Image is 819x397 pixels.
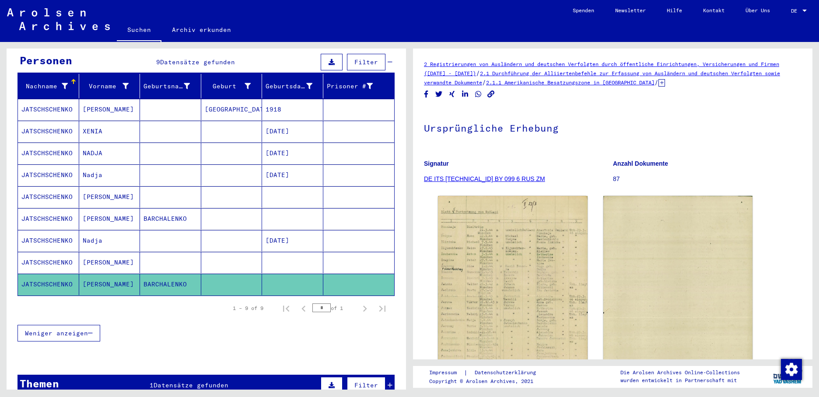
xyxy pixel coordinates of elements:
div: Geburt‏ [205,82,251,91]
p: wurden entwickelt in Partnerschaft mit [620,376,740,384]
b: Signatur [424,160,449,167]
button: Share on LinkedIn [461,89,470,100]
mat-header-cell: Geburt‏ [201,74,262,98]
mat-cell: JATSCHSCHENKO [18,230,79,251]
mat-cell: [DATE] [262,230,323,251]
b: Anzahl Dokumente [613,160,668,167]
a: 2.1 Durchführung der Alliiertenbefehle zur Erfassung von Ausländern und deutschen Verfolgten sowi... [424,70,780,86]
mat-cell: JATSCHSCHENKO [18,186,79,208]
mat-cell: Nadja [79,164,140,186]
a: DE ITS [TECHNICAL_ID] BY 099 6 RUS ZM [424,175,545,182]
span: Filter [354,58,378,66]
span: DE [791,8,801,14]
a: Datenschutzerklärung [468,368,546,377]
mat-cell: JATSCHSCHENKO [18,99,79,120]
button: First page [277,299,295,317]
div: Themen [20,376,59,391]
mat-cell: NADJA [79,143,140,164]
mat-cell: JATSCHSCHENKO [18,208,79,230]
div: Prisoner # [327,79,384,93]
mat-cell: BARCHALENKO [140,274,201,295]
mat-header-cell: Nachname [18,74,79,98]
button: Weniger anzeigen [17,325,100,341]
span: / [482,78,486,86]
p: Die Arolsen Archives Online-Collections [620,369,740,376]
div: Geburt‏ [205,79,262,93]
mat-cell: [DATE] [262,121,323,142]
button: Previous page [295,299,312,317]
mat-cell: Nadja [79,230,140,251]
span: 1 [150,381,154,389]
div: Nachname [21,82,68,91]
mat-cell: [PERSON_NAME] [79,99,140,120]
mat-cell: [DATE] [262,164,323,186]
mat-header-cell: Geburtsdatum [262,74,323,98]
mat-header-cell: Vorname [79,74,140,98]
mat-cell: 1918 [262,99,323,120]
button: Next page [356,299,374,317]
div: Geburtsname [143,79,201,93]
div: | [429,368,546,377]
button: Copy link [486,89,496,100]
div: Vorname [83,79,140,93]
h1: Ursprüngliche Erhebung [424,108,801,146]
mat-cell: JATSCHSCHENKO [18,252,79,273]
p: 87 [613,174,801,184]
mat-cell: [PERSON_NAME] [79,186,140,208]
mat-cell: XENIA [79,121,140,142]
a: Suchen [117,19,161,42]
button: Share on WhatsApp [474,89,483,100]
mat-cell: BARCHALENKO [140,208,201,230]
mat-cell: [PERSON_NAME] [79,252,140,273]
button: Last page [374,299,391,317]
div: Nachname [21,79,79,93]
button: Filter [347,377,385,394]
div: of 1 [312,304,356,312]
mat-cell: [PERSON_NAME] [79,274,140,295]
div: Prisoner # [327,82,373,91]
p: Copyright © Arolsen Archives, 2021 [429,377,546,385]
a: 2 Registrierungen von Ausländern und deutschen Verfolgten durch öffentliche Einrichtungen, Versic... [424,61,779,77]
mat-cell: [PERSON_NAME] [79,208,140,230]
div: Geburtsdatum [266,82,312,91]
span: Filter [354,381,378,389]
a: Impressum [429,368,464,377]
img: Arolsen_neg.svg [7,8,110,30]
span: / [476,69,480,77]
div: Geburtsname [143,82,190,91]
img: yv_logo.png [771,366,804,387]
mat-cell: JATSCHSCHENKO [18,164,79,186]
a: Archiv erkunden [161,19,241,40]
mat-header-cell: Geburtsname [140,74,201,98]
mat-cell: [GEOGRAPHIC_DATA] [201,99,262,120]
div: 1 – 9 of 9 [233,304,263,312]
div: Vorname [83,82,129,91]
mat-header-cell: Prisoner # [323,74,395,98]
span: Datensätze gefunden [154,381,228,389]
div: Geburtsdatum [266,79,323,93]
button: Share on Xing [448,89,457,100]
span: Weniger anzeigen [25,329,88,337]
span: 9 [156,58,160,66]
button: Filter [347,54,385,70]
button: Share on Facebook [422,89,431,100]
div: Personen [20,52,72,68]
mat-cell: JATSCHSCHENKO [18,143,79,164]
span: / [654,78,658,86]
a: 2.1.1 Amerikanische Besatzungszone in [GEOGRAPHIC_DATA] [486,79,654,86]
img: Zustimmung ändern [781,359,802,380]
button: Share on Twitter [434,89,444,100]
mat-cell: JATSCHSCHENKO [18,121,79,142]
mat-cell: [DATE] [262,143,323,164]
span: Datensätze gefunden [160,58,235,66]
mat-cell: JATSCHSCHENKO [18,274,79,295]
